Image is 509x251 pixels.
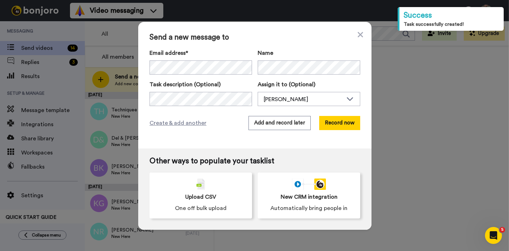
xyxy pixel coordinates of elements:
iframe: Intercom live chat [485,227,502,244]
button: Add and record later [248,116,311,130]
label: Assign it to (Optional) [258,80,360,89]
label: Task description (Optional) [150,80,252,89]
span: Name [258,49,273,57]
div: animation [292,179,326,190]
span: 5 [499,227,505,233]
span: Automatically bring people in [270,204,347,212]
span: Create & add another [150,119,206,127]
div: Success [404,10,499,21]
span: Send a new message to [150,33,360,42]
span: Upload CSV [185,193,216,201]
div: Task successfully created! [404,21,499,28]
span: New CRM integration [281,193,338,201]
span: Other ways to populate your tasklist [150,157,360,165]
span: One off bulk upload [175,204,227,212]
button: Record now [319,116,360,130]
div: [PERSON_NAME] [264,95,343,104]
img: csv-grey.png [197,179,205,190]
label: Email address* [150,49,252,57]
